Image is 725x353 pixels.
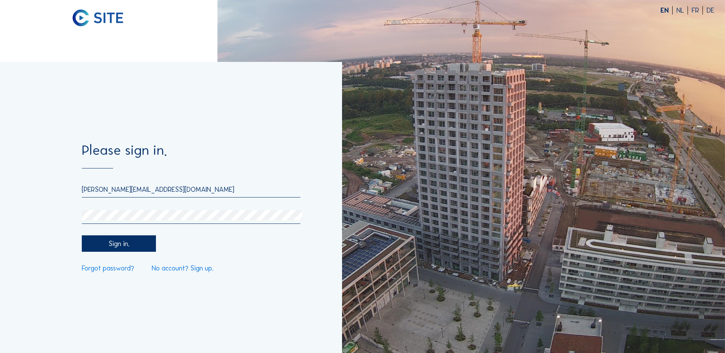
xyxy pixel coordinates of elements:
img: C-SITE logo [73,10,123,27]
div: EN [660,7,673,14]
div: DE [707,7,714,14]
a: No account? Sign up. [152,265,214,272]
div: NL [676,7,688,14]
div: FR [692,7,703,14]
div: Please sign in. [82,143,300,168]
a: Forgot password? [82,265,134,272]
input: Email [82,185,300,194]
div: Sign in. [82,235,156,252]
